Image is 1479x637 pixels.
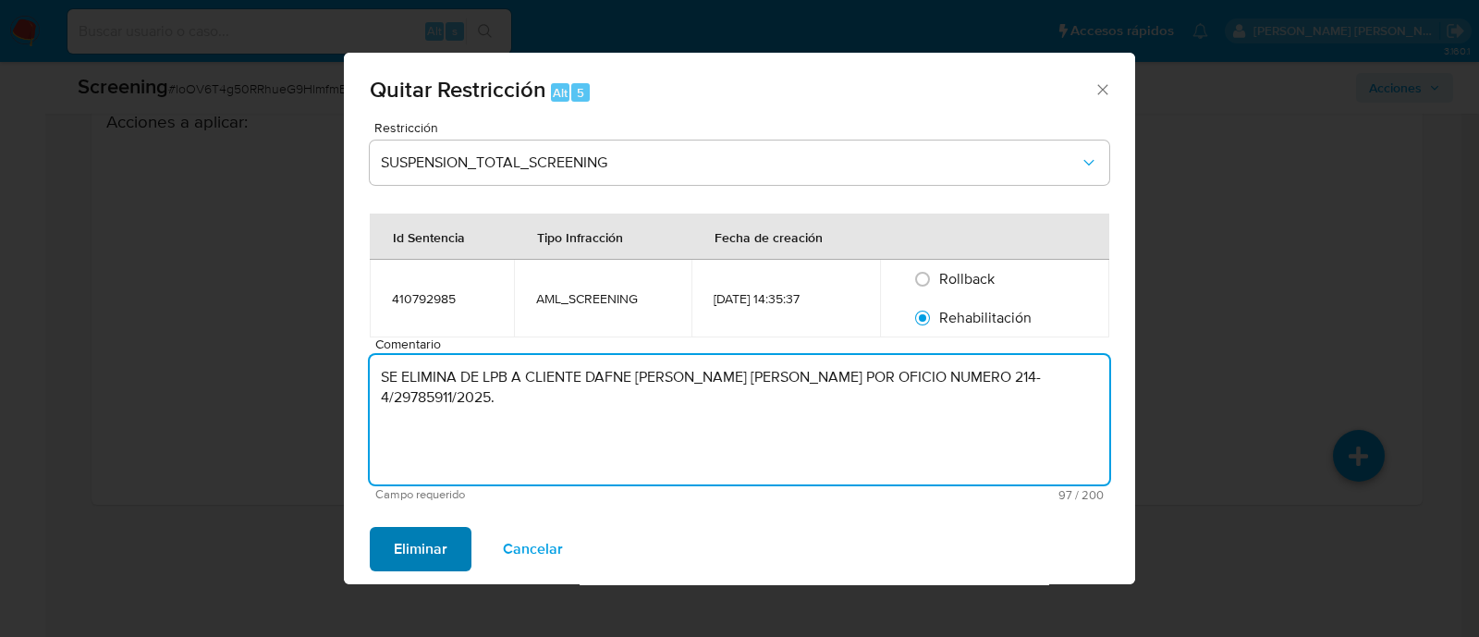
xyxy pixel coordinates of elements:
div: [DATE] 14:35:37 [714,290,857,307]
div: Tipo Infracción [515,214,645,259]
div: Fecha de creación [692,214,845,259]
span: Quitar Restricción [370,73,546,105]
button: Cancelar [479,527,587,571]
span: Alt [553,84,568,102]
button: Cerrar ventana [1094,80,1110,97]
button: Eliminar [370,527,471,571]
span: SUSPENSION_TOTAL_SCREENING [381,153,1080,172]
span: Rollback [939,268,995,289]
span: Cancelar [503,529,563,570]
span: Comentario [375,337,1115,351]
div: AML_SCREENING [536,290,669,307]
div: 410792985 [392,290,492,307]
span: Restricción [374,121,1114,134]
span: Máximo 200 caracteres [739,489,1104,501]
span: 5 [577,84,584,102]
span: Campo requerido [375,488,739,501]
button: Restriction [370,141,1109,185]
textarea: SE ELIMINA DE LPB A CLIENTE DAFNE [PERSON_NAME] [PERSON_NAME] POR OFICIO NUMERO 214-4/29785911/2025. [370,355,1109,484]
span: Rehabilitación [939,307,1032,328]
div: Id Sentencia [371,214,487,259]
span: Eliminar [394,529,447,570]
